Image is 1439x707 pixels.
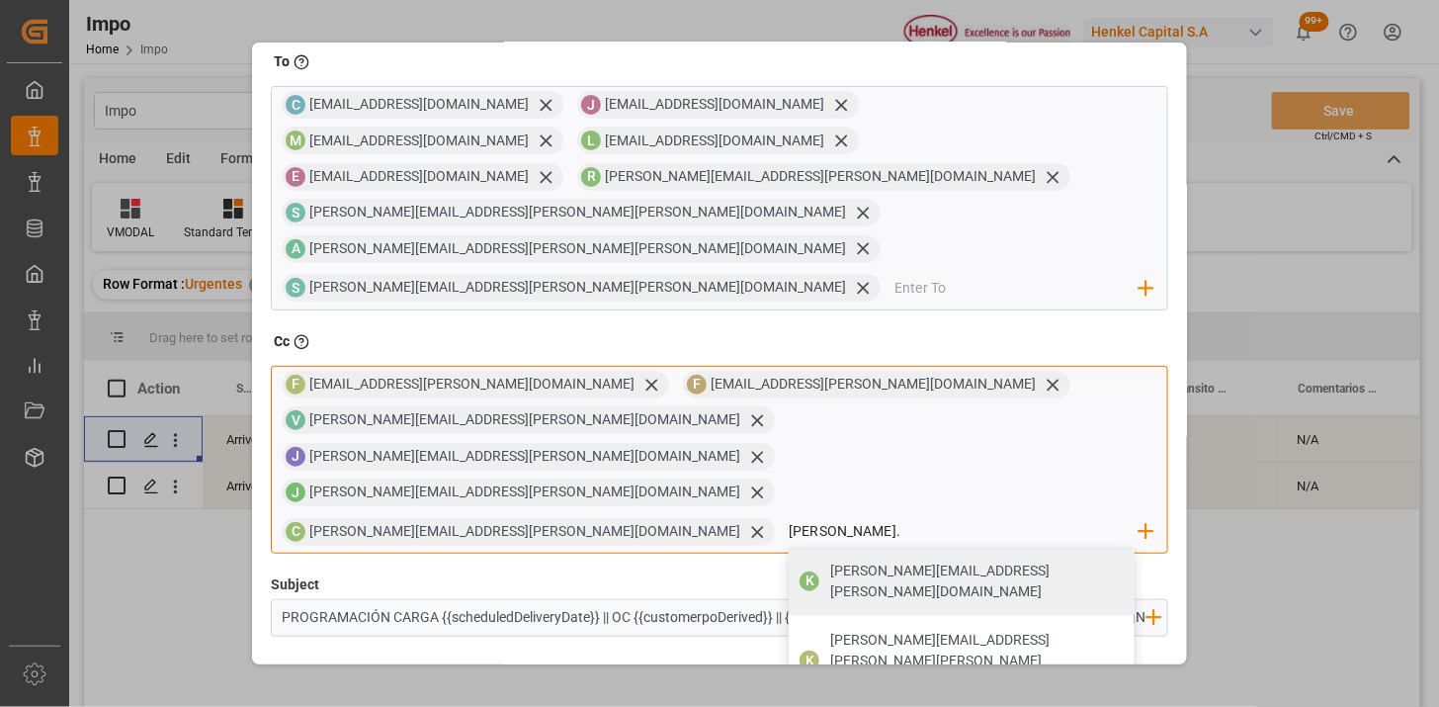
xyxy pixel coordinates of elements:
span: [EMAIL_ADDRESS][DOMAIN_NAME] [309,96,529,112]
span: [EMAIL_ADDRESS][DOMAIN_NAME] [605,96,824,112]
span: K [805,573,814,588]
h2: Cc [274,331,290,352]
span: [EMAIL_ADDRESS][DOMAIN_NAME] [605,133,824,148]
span: [PERSON_NAME][EMAIL_ADDRESS][PERSON_NAME][PERSON_NAME][DOMAIN_NAME] [309,279,846,295]
span: [PERSON_NAME][EMAIL_ADDRESS][PERSON_NAME][DOMAIN_NAME] [309,411,740,427]
input: Enter To [894,273,1140,303]
span: [PERSON_NAME][EMAIL_ADDRESS][PERSON_NAME][DOMAIN_NAME] [605,168,1036,184]
input: Enter Cc [789,517,1140,547]
span: M [290,133,301,148]
span: S [292,205,299,221]
span: J [587,97,595,113]
span: [PERSON_NAME][EMAIL_ADDRESS][PERSON_NAME][PERSON_NAME][DOMAIN_NAME] [309,204,846,220]
label: Subject [271,574,319,595]
span: [PERSON_NAME][EMAIL_ADDRESS][PERSON_NAME][DOMAIN_NAME] [830,561,1121,602]
input: Enter Subject here [272,600,1155,635]
span: S [292,280,299,296]
span: [PERSON_NAME][EMAIL_ADDRESS][PERSON_NAME][PERSON_NAME][DOMAIN_NAME] [309,240,846,256]
span: V [292,412,300,428]
span: L [587,133,595,148]
span: [EMAIL_ADDRESS][PERSON_NAME][DOMAIN_NAME] [711,376,1036,392]
span: [EMAIL_ADDRESS][DOMAIN_NAME] [309,168,529,184]
span: J [292,485,299,500]
span: F [292,376,299,392]
span: E [292,168,299,184]
span: [EMAIL_ADDRESS][PERSON_NAME][DOMAIN_NAME] [309,376,635,392]
span: K [805,653,814,668]
span: [PERSON_NAME][EMAIL_ADDRESS][PERSON_NAME][DOMAIN_NAME] [309,448,740,464]
span: [EMAIL_ADDRESS][DOMAIN_NAME] [309,133,529,148]
span: [PERSON_NAME][EMAIL_ADDRESS][PERSON_NAME][PERSON_NAME][DOMAIN_NAME] [830,630,1121,692]
span: A [292,240,300,256]
span: [PERSON_NAME][EMAIL_ADDRESS][PERSON_NAME][DOMAIN_NAME] [309,484,740,499]
span: C [292,97,300,113]
span: [PERSON_NAME][EMAIL_ADDRESS][PERSON_NAME][DOMAIN_NAME] [309,523,740,539]
span: J [292,448,299,464]
span: F [693,376,701,392]
span: C [292,523,300,539]
h2: To [274,51,290,72]
span: R [587,168,596,184]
